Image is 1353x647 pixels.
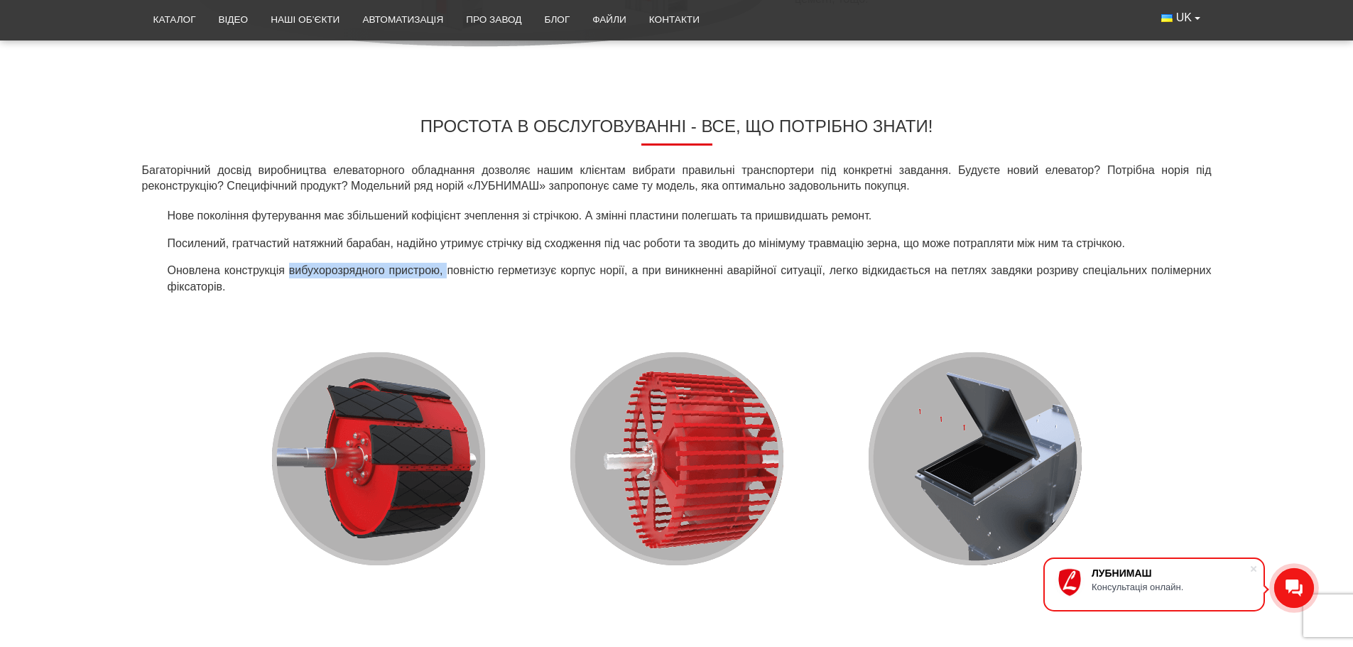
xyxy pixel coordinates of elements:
h3: Простота в обслуговуванні - все, що потрібно знати! [142,116,1212,146]
a: Наші об’єкти [259,4,351,36]
p: Багаторічний досвід виробництва елеваторного обладнання дозволяє нашим клієнтам вибрати правильні... [142,163,1212,195]
li: Оновлена конструкція вибухорозрядного пристрою, повністю герметизує корпус норії, а при виникненн... [162,263,1212,295]
button: UK [1150,4,1211,31]
img: Українська [1161,14,1173,22]
a: Каталог [142,4,207,36]
div: ЛУБНИМАШ [1092,567,1249,579]
li: Посилений, гратчастий натяжний барабан, надійно утримує стрічку від сходження під час роботи та з... [162,236,1212,251]
a: Автоматизація [351,4,455,36]
img: норія зернова ціна [144,306,1210,611]
a: Контакти [638,4,711,36]
span: UK [1176,10,1192,26]
a: Відео [207,4,260,36]
li: Нове покоління футерування має збільшений кофіцієнт зчеплення зі стрічкою. А змінні пластини поле... [162,208,1212,224]
div: Консультація онлайн. [1092,582,1249,592]
a: Про завод [455,4,533,36]
a: Блог [533,4,581,36]
a: Файли [581,4,638,36]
